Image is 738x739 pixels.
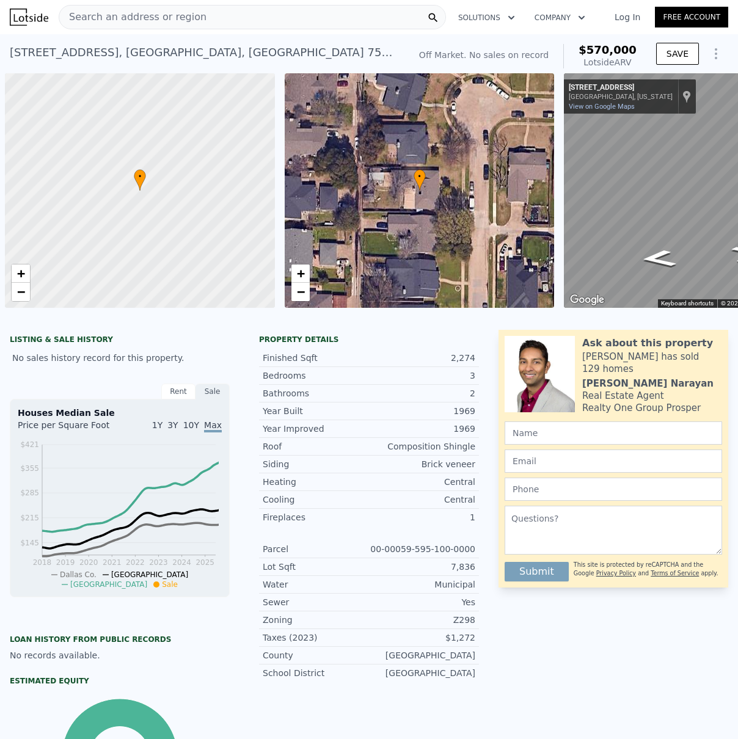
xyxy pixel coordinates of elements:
[10,347,230,369] div: No sales history record for this property.
[263,458,369,470] div: Siding
[17,266,25,281] span: +
[369,511,475,523] div: 1
[12,264,30,283] a: Zoom in
[369,649,475,661] div: [GEOGRAPHIC_DATA]
[263,596,369,608] div: Sewer
[369,387,475,399] div: 2
[20,489,39,497] tspan: $285
[263,423,369,435] div: Year Improved
[204,420,222,432] span: Max
[263,405,369,417] div: Year Built
[661,299,714,308] button: Keyboard shortcuts
[651,570,699,577] a: Terms of Service
[263,578,369,591] div: Water
[126,558,145,567] tspan: 2022
[296,284,304,299] span: −
[259,335,479,344] div: Property details
[369,369,475,382] div: 3
[263,493,369,506] div: Cooling
[167,420,178,430] span: 3Y
[152,420,163,430] span: 1Y
[704,42,728,66] button: Show Options
[10,676,230,686] div: Estimated Equity
[10,9,48,26] img: Lotside
[414,169,426,191] div: •
[195,558,214,567] tspan: 2025
[369,561,475,573] div: 7,836
[70,580,147,589] span: [GEOGRAPHIC_DATA]
[18,407,222,419] div: Houses Median Sale
[682,90,691,103] a: Show location on map
[162,580,178,589] span: Sale
[369,632,475,644] div: $1,272
[369,405,475,417] div: 1969
[10,649,230,661] div: No records available.
[20,539,39,547] tspan: $145
[149,558,168,567] tspan: 2023
[263,632,369,644] div: Taxes (2023)
[582,390,664,402] div: Real Estate Agent
[369,578,475,591] div: Municipal
[574,557,722,581] div: This site is protected by reCAPTCHA and the Google and apply.
[263,649,369,661] div: County
[103,558,122,567] tspan: 2021
[296,266,304,281] span: +
[60,570,97,579] span: Dallas Co.
[569,83,673,93] div: [STREET_ADDRESS]
[579,43,637,56] span: $570,000
[582,377,714,390] div: [PERSON_NAME] Narayan
[263,387,369,399] div: Bathrooms
[369,614,475,626] div: Z298
[134,171,146,182] span: •
[20,514,39,522] tspan: $215
[369,458,475,470] div: Brick veneer
[79,558,98,567] tspan: 2020
[369,596,475,608] div: Yes
[369,476,475,488] div: Central
[505,450,722,473] input: Email
[195,384,230,399] div: Sale
[369,543,475,555] div: 00-00059-595-100-0000
[600,11,655,23] a: Log In
[56,558,75,567] tspan: 2019
[263,614,369,626] div: Zoning
[263,476,369,488] div: Heating
[569,93,673,101] div: [GEOGRAPHIC_DATA], [US_STATE]
[579,56,637,68] div: Lotside ARV
[263,543,369,555] div: Parcel
[10,335,230,347] div: LISTING & SALE HISTORY
[505,562,569,581] button: Submit
[291,264,310,283] a: Zoom in
[582,336,713,351] div: Ask about this property
[369,667,475,679] div: [GEOGRAPHIC_DATA]
[626,246,692,271] path: Go South, Lockmoor Ln
[20,440,39,449] tspan: $421
[448,7,525,29] button: Solutions
[414,171,426,182] span: •
[582,402,701,414] div: Realty One Group Prosper
[33,558,52,567] tspan: 2018
[291,283,310,301] a: Zoom out
[20,464,39,473] tspan: $355
[161,384,195,399] div: Rent
[567,292,607,308] img: Google
[59,10,206,24] span: Search an address or region
[655,7,728,27] a: Free Account
[582,351,722,375] div: [PERSON_NAME] has sold 129 homes
[369,493,475,506] div: Central
[567,292,607,308] a: Open this area in Google Maps (opens a new window)
[10,635,230,644] div: Loan history from public records
[569,103,635,111] a: View on Google Maps
[18,419,120,439] div: Price per Square Foot
[263,511,369,523] div: Fireplaces
[525,7,595,29] button: Company
[172,558,191,567] tspan: 2024
[419,49,549,61] div: Off Market. No sales on record
[263,352,369,364] div: Finished Sqft
[656,43,699,65] button: SAVE
[263,440,369,453] div: Roof
[263,667,369,679] div: School District
[369,352,475,364] div: 2,274
[596,570,636,577] a: Privacy Policy
[369,423,475,435] div: 1969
